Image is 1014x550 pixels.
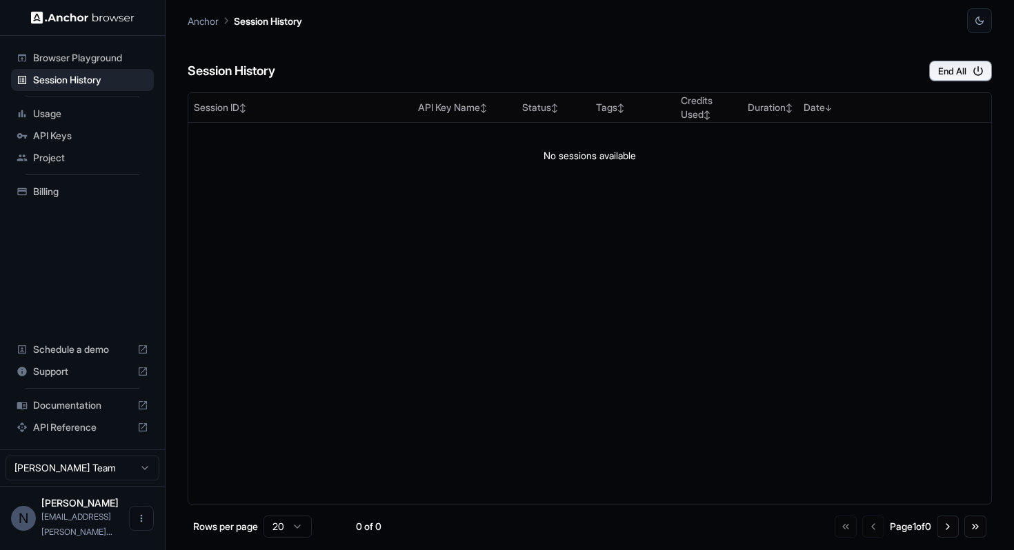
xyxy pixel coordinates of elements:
span: noh.phan@gmail.com [41,511,112,537]
span: Billing [33,185,148,198]
span: API Reference [33,420,132,434]
span: ↕ [480,103,487,113]
span: Noah Phan [41,497,119,509]
img: Anchor Logo [31,11,135,24]
div: Status [522,101,584,114]
div: Page 1 of 0 [890,520,931,533]
button: End All [929,61,992,81]
div: Session ID [194,101,407,114]
span: Browser Playground [33,51,148,65]
div: Schedule a demo [11,338,154,360]
div: Duration [748,101,793,114]
div: API Key Name [418,101,512,114]
nav: breadcrumb [188,13,302,28]
p: Session History [234,14,302,28]
div: Documentation [11,394,154,416]
span: ↕ [239,103,246,113]
span: API Keys [33,129,148,143]
div: Date [804,101,903,114]
p: Rows per page [193,520,258,533]
span: Session History [33,73,148,87]
div: Session History [11,69,154,91]
div: API Reference [11,416,154,438]
div: Support [11,360,154,383]
span: ↕ [551,103,558,113]
div: Usage [11,103,154,125]
div: 0 of 0 [334,520,403,533]
span: Project [33,151,148,165]
span: ↕ [704,110,710,120]
span: ↓ [825,103,832,113]
div: Project [11,147,154,169]
div: Browser Playground [11,47,154,69]
span: Usage [33,107,148,121]
div: Billing [11,181,154,203]
h6: Session History [188,61,275,81]
p: Anchor [188,14,219,28]
div: N [11,506,36,531]
button: Open menu [129,506,154,531]
span: ↕ [786,103,793,113]
td: No sessions available [188,123,991,189]
span: ↕ [617,103,624,113]
span: Support [33,365,132,378]
div: Credits Used [681,94,737,121]
span: Documentation [33,398,132,412]
span: Schedule a demo [33,343,132,356]
div: Tags [596,101,670,114]
div: API Keys [11,125,154,147]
